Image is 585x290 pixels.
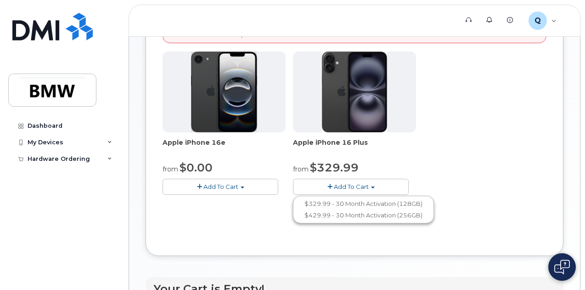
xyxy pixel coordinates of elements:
[293,165,309,173] small: from
[322,51,387,132] img: iphone_16_plus.png
[295,210,432,221] a: $429.99 - 30 Month Activation (256GB)
[163,165,178,173] small: from
[293,138,416,156] div: Apple iPhone 16 Plus
[554,260,570,274] img: Open chat
[334,183,369,190] span: Add To Cart
[163,179,278,195] button: Add To Cart
[180,161,213,174] span: $0.00
[522,11,563,30] div: Q386039
[295,198,432,210] a: $329.99 - 30 Month Activation (128GB)
[534,15,541,26] span: Q
[203,183,238,190] span: Add To Cart
[310,161,359,174] span: $329.99
[293,179,409,195] button: Add To Cart
[163,138,286,156] div: Apple iPhone 16e
[191,51,257,132] img: iphone16e.png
